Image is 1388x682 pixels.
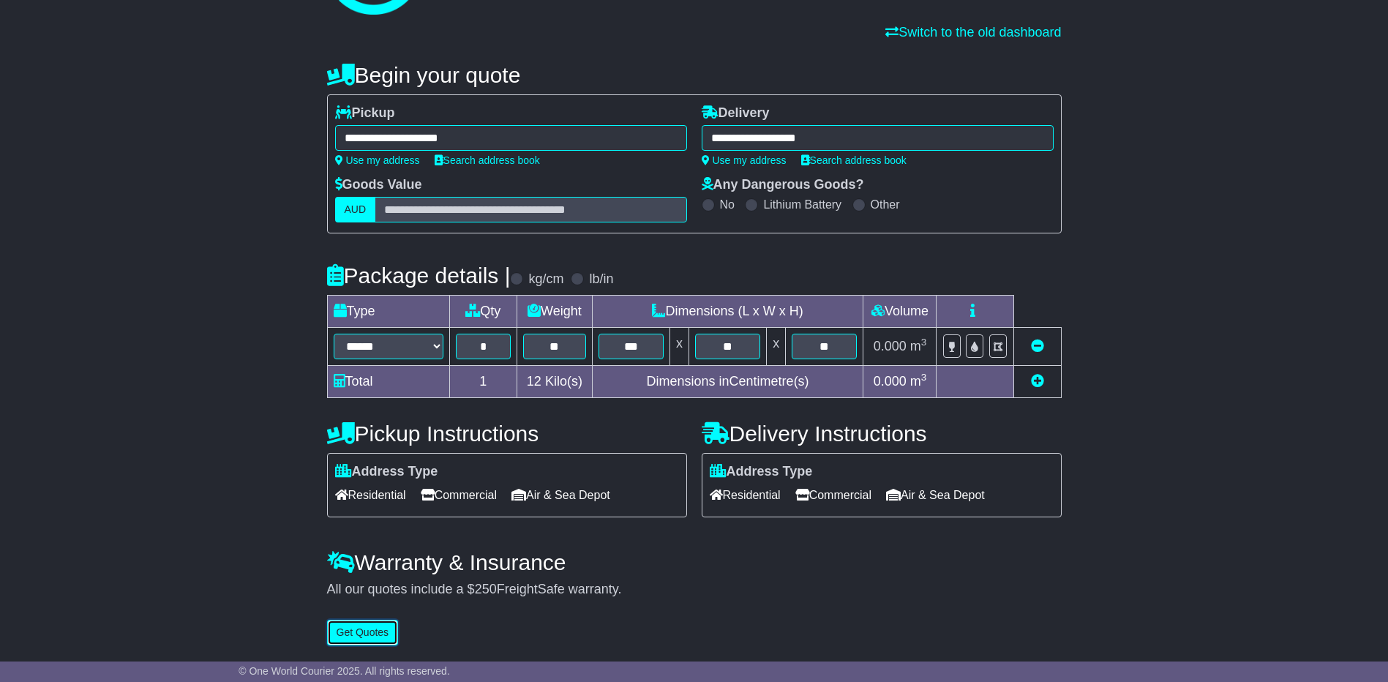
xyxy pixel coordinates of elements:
[475,582,497,596] span: 250
[592,366,863,398] td: Dimensions in Centimetre(s)
[335,464,438,480] label: Address Type
[886,484,985,506] span: Air & Sea Depot
[702,177,864,193] label: Any Dangerous Goods?
[702,154,787,166] a: Use my address
[335,154,420,166] a: Use my address
[702,421,1062,446] h4: Delivery Instructions
[335,197,376,222] label: AUD
[801,154,907,166] a: Search address book
[763,198,841,211] label: Lithium Battery
[874,374,907,389] span: 0.000
[910,374,927,389] span: m
[517,296,593,328] td: Weight
[871,198,900,211] label: Other
[863,296,937,328] td: Volume
[1031,339,1044,353] a: Remove this item
[327,582,1062,598] div: All our quotes include a $ FreightSafe warranty.
[327,63,1062,87] h4: Begin your quote
[874,339,907,353] span: 0.000
[1031,374,1044,389] a: Add new item
[720,198,735,211] label: No
[449,366,517,398] td: 1
[710,464,813,480] label: Address Type
[511,484,610,506] span: Air & Sea Depot
[795,484,871,506] span: Commercial
[327,421,687,446] h4: Pickup Instructions
[449,296,517,328] td: Qty
[669,328,689,366] td: x
[421,484,497,506] span: Commercial
[327,366,449,398] td: Total
[528,271,563,288] label: kg/cm
[327,263,511,288] h4: Package details |
[910,339,927,353] span: m
[589,271,613,288] label: lb/in
[327,620,399,645] button: Get Quotes
[710,484,781,506] span: Residential
[327,550,1062,574] h4: Warranty & Insurance
[592,296,863,328] td: Dimensions (L x W x H)
[335,177,422,193] label: Goods Value
[239,665,450,677] span: © One World Courier 2025. All rights reserved.
[885,25,1061,40] a: Switch to the old dashboard
[921,372,927,383] sup: 3
[517,366,593,398] td: Kilo(s)
[327,296,449,328] td: Type
[921,337,927,348] sup: 3
[702,105,770,121] label: Delivery
[435,154,540,166] a: Search address book
[767,328,786,366] td: x
[335,105,395,121] label: Pickup
[335,484,406,506] span: Residential
[527,374,541,389] span: 12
